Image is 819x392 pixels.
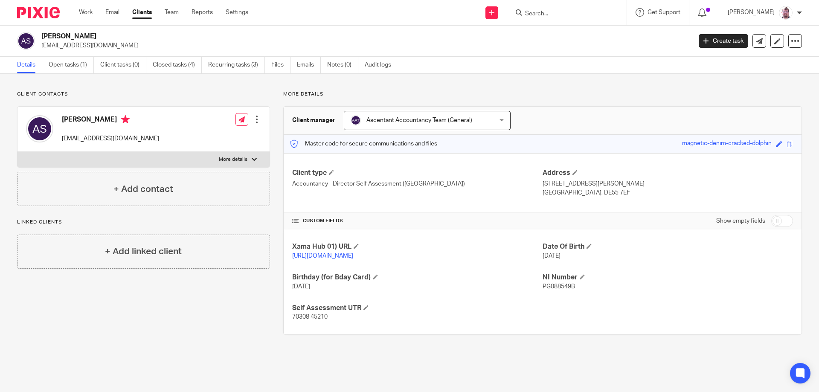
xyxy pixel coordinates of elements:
img: svg%3E [17,32,35,50]
h4: Self Assessment UTR [292,304,543,313]
p: More details [283,91,802,98]
h4: CUSTOM FIELDS [292,218,543,224]
h4: NI Number [543,273,793,282]
a: Client tasks (0) [100,57,146,73]
p: More details [219,156,247,163]
h4: Date Of Birth [543,242,793,251]
h4: Xama Hub 01) URL [292,242,543,251]
div: magnetic-denim-cracked-dolphin [682,139,772,149]
p: Client contacts [17,91,270,98]
span: Ascentant Accountancy Team (General) [366,117,472,123]
h4: + Add linked client [105,245,182,258]
label: Show empty fields [716,217,765,225]
i: Primary [121,115,130,124]
p: [GEOGRAPHIC_DATA], DE55 7EF [543,189,793,197]
a: Email [105,8,119,17]
a: Settings [226,8,248,17]
a: Emails [297,57,321,73]
h4: + Add contact [113,183,173,196]
a: Closed tasks (4) [153,57,202,73]
span: Get Support [648,9,680,15]
a: Reports [192,8,213,17]
a: Notes (0) [327,57,358,73]
p: Accountancy - Director Self Assessment ([GEOGRAPHIC_DATA]) [292,180,543,188]
a: Clients [132,8,152,17]
p: [STREET_ADDRESS][PERSON_NAME] [543,180,793,188]
a: Recurring tasks (3) [208,57,265,73]
span: PG088549B [543,284,575,290]
p: [PERSON_NAME] [728,8,775,17]
h4: Birthday (for Bday Card) [292,273,543,282]
h4: Address [543,168,793,177]
h4: Client type [292,168,543,177]
a: [URL][DOMAIN_NAME] [292,253,353,259]
a: Audit logs [365,57,398,73]
h2: [PERSON_NAME] [41,32,557,41]
img: KD3.png [779,6,793,20]
p: [EMAIL_ADDRESS][DOMAIN_NAME] [41,41,686,50]
a: Create task [699,34,748,48]
img: Pixie [17,7,60,18]
h4: [PERSON_NAME] [62,115,159,126]
a: Open tasks (1) [49,57,94,73]
span: 70308 45210 [292,314,328,320]
span: [DATE] [543,253,561,259]
img: svg%3E [26,115,53,142]
a: Files [271,57,290,73]
span: [DATE] [292,284,310,290]
a: Team [165,8,179,17]
input: Search [524,10,601,18]
p: Master code for secure communications and files [290,139,437,148]
h3: Client manager [292,116,335,125]
p: [EMAIL_ADDRESS][DOMAIN_NAME] [62,134,159,143]
a: Work [79,8,93,17]
img: svg%3E [351,115,361,125]
a: Details [17,57,42,73]
p: Linked clients [17,219,270,226]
